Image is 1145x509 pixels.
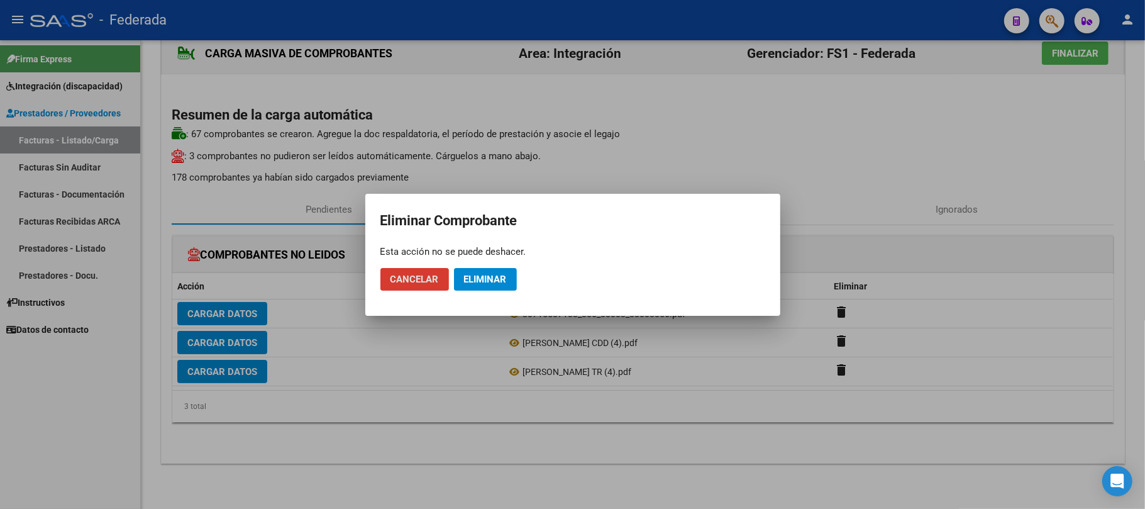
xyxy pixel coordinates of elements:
[380,209,765,233] h2: Eliminar Comprobante
[390,274,439,285] span: Cancelar
[380,268,449,291] button: Cancelar
[1102,466,1132,496] div: Open Intercom Messenger
[454,268,517,291] button: Eliminar
[464,274,507,285] span: Eliminar
[380,245,765,258] div: Esta acción no se puede deshacer.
